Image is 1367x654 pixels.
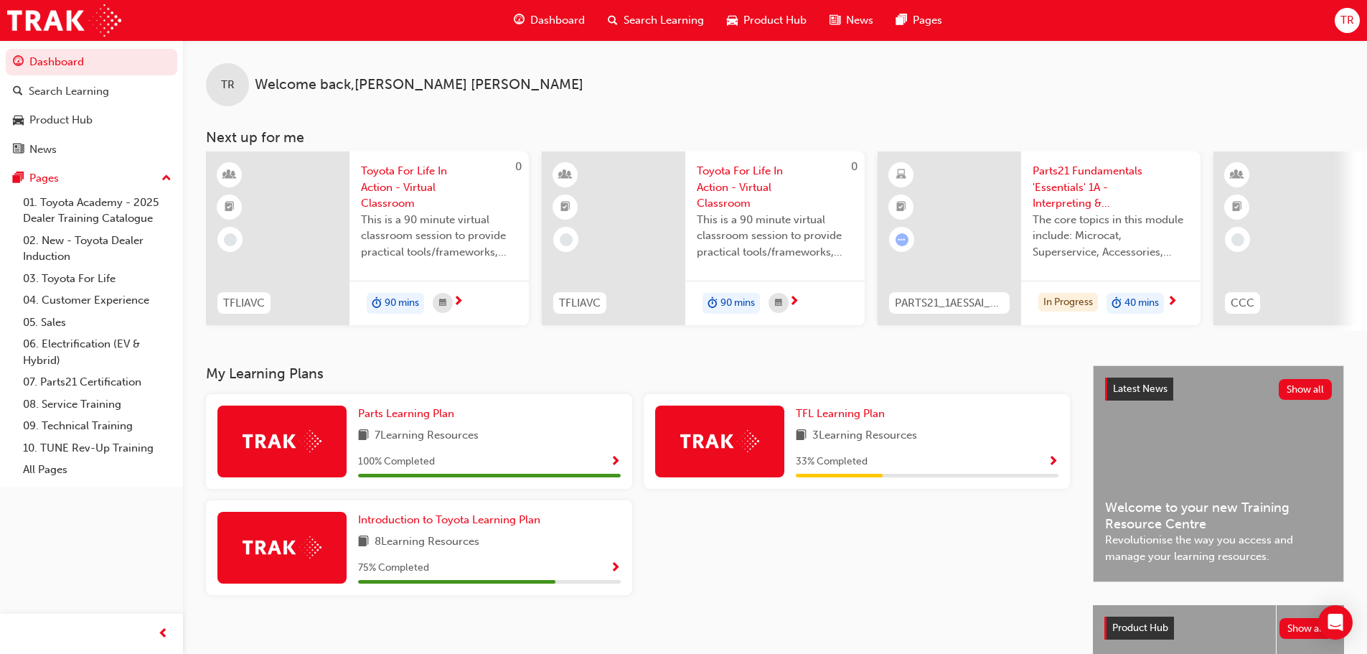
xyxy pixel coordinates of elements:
[1033,163,1189,212] span: Parts21 Fundamentals 'Essentials' 1A - Interpreting & Analysis
[1112,622,1168,634] span: Product Hub
[608,11,618,29] span: search-icon
[1113,383,1168,395] span: Latest News
[610,562,621,575] span: Show Progress
[1335,8,1360,33] button: TR
[812,427,917,445] span: 3 Learning Resources
[29,170,59,187] div: Pages
[560,198,570,217] span: booktick-icon
[453,296,464,309] span: next-icon
[6,46,177,165] button: DashboardSearch LearningProduct HubNews
[17,230,177,268] a: 02. New - Toyota Dealer Induction
[1318,605,1353,640] div: Open Intercom Messenger
[13,144,24,157] span: news-icon
[161,169,172,188] span: up-icon
[720,295,755,312] span: 90 mins
[743,12,807,29] span: Product Hub
[358,512,546,528] a: Introduction to Toyota Learning Plan
[697,163,853,212] span: Toyota For Life In Action - Virtual Classroom
[17,393,177,416] a: 08. Service Training
[17,459,177,481] a: All Pages
[243,536,321,559] img: Trak
[1105,532,1332,564] span: Revolutionise the way you access and manage your learning resources.
[13,172,24,185] span: pages-icon
[243,430,321,452] img: Trak
[206,365,1070,382] h3: My Learning Plans
[29,141,57,158] div: News
[610,559,621,577] button: Show Progress
[6,136,177,163] a: News
[223,295,265,312] span: TFLIAVC
[358,560,429,576] span: 75 % Completed
[1104,617,1333,640] a: Product HubShow all
[1105,378,1332,401] a: Latest NewsShow all
[1093,365,1344,582] a: Latest NewsShow allWelcome to your new Training Resource CentreRevolutionise the way you access a...
[225,166,235,184] span: learningResourceType_INSTRUCTOR_LED-icon
[913,12,942,29] span: Pages
[515,160,522,173] span: 0
[375,427,479,445] span: 7 Learning Resources
[13,114,24,127] span: car-icon
[1279,618,1333,639] button: Show all
[789,296,799,309] span: next-icon
[542,151,865,325] a: 0TFLIAVCToyota For Life In Action - Virtual ClassroomThis is a 90 minute virtual classroom sessio...
[358,407,454,420] span: Parts Learning Plan
[1048,456,1058,469] span: Show Progress
[885,6,954,35] a: pages-iconPages
[6,107,177,134] a: Product Hub
[13,56,24,69] span: guage-icon
[7,4,121,37] img: Trak
[708,294,718,313] span: duration-icon
[17,312,177,334] a: 05. Sales
[796,427,807,445] span: book-icon
[818,6,885,35] a: news-iconNews
[851,160,858,173] span: 0
[775,294,782,312] span: calendar-icon
[29,112,93,129] div: Product Hub
[358,533,369,551] span: book-icon
[697,212,853,261] span: This is a 90 minute virtual classroom session to provide practical tools/frameworks, behaviours a...
[796,407,885,420] span: TFL Learning Plan
[727,11,738,29] span: car-icon
[17,371,177,393] a: 07. Parts21 Certification
[715,6,818,35] a: car-iconProduct Hub
[158,625,169,643] span: prev-icon
[17,289,177,312] a: 04. Customer Experience
[439,294,446,312] span: calendar-icon
[896,198,906,217] span: booktick-icon
[680,430,759,452] img: Trak
[1340,12,1354,29] span: TR
[796,406,891,422] a: TFL Learning Plan
[1048,453,1058,471] button: Show Progress
[1124,295,1159,312] span: 40 mins
[6,49,177,75] a: Dashboard
[29,83,109,100] div: Search Learning
[6,78,177,105] a: Search Learning
[358,406,460,422] a: Parts Learning Plan
[610,456,621,469] span: Show Progress
[896,11,907,29] span: pages-icon
[896,233,908,246] span: learningRecordVerb_ATTEMPT-icon
[596,6,715,35] a: search-iconSearch Learning
[385,295,419,312] span: 90 mins
[6,165,177,192] button: Pages
[183,129,1367,146] h3: Next up for me
[358,513,540,526] span: Introduction to Toyota Learning Plan
[514,11,525,29] span: guage-icon
[255,77,583,93] span: Welcome back , [PERSON_NAME] [PERSON_NAME]
[221,77,235,93] span: TR
[361,212,517,261] span: This is a 90 minute virtual classroom session to provide practical tools/frameworks, behaviours a...
[358,454,435,470] span: 100 % Completed
[878,151,1201,325] a: PARTS21_1AESSAI_0321_ELParts21 Fundamentals 'Essentials' 1A - Interpreting & AnalysisThe core top...
[17,415,177,437] a: 09. Technical Training
[559,295,601,312] span: TFLIAVC
[17,437,177,459] a: 10. TUNE Rev-Up Training
[206,151,529,325] a: 0TFLIAVCToyota For Life In Action - Virtual ClassroomThis is a 90 minute virtual classroom sessio...
[1231,233,1244,246] span: learningRecordVerb_NONE-icon
[796,454,868,470] span: 33 % Completed
[1231,295,1254,312] span: CCC
[1105,500,1332,532] span: Welcome to your new Training Resource Centre
[846,12,873,29] span: News
[375,533,479,551] span: 8 Learning Resources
